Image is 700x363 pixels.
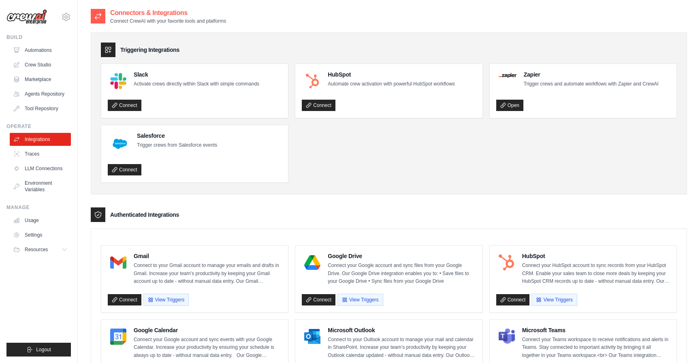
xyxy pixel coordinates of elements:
a: Tool Repository [10,102,71,115]
div: Operate [6,123,71,130]
p: Trigger crews and automate workflows with Zapier and CrewAI [524,80,659,88]
a: Open [496,100,523,111]
a: Settings [10,228,71,241]
a: Connect [108,164,141,175]
img: Salesforce Logo [110,134,130,154]
img: Google Drive Logo [304,254,320,271]
img: Slack Logo [110,73,126,89]
a: Automations [10,44,71,57]
p: Connect your Google account and sync events with your Google Calendar. Increase your productivity... [134,336,282,360]
a: Usage [10,214,71,227]
img: Google Calendar Logo [110,329,126,345]
h4: Slack [134,70,259,79]
a: Connect [496,294,530,305]
h4: HubSpot [522,252,670,260]
img: Logo [6,9,47,25]
img: Gmail Logo [110,254,126,271]
h4: Salesforce [137,132,217,140]
a: Connect [302,100,335,111]
img: Microsoft Teams Logo [499,329,515,345]
a: Connect [302,294,335,305]
img: HubSpot Logo [499,254,515,271]
button: View Triggers [337,294,383,306]
h3: Authenticated Integrations [110,211,179,219]
p: Automate crew activation with powerful HubSpot workflows [328,80,455,88]
a: Connect [108,294,141,305]
h4: Google Drive [328,252,476,260]
h4: HubSpot [328,70,455,79]
img: HubSpot Logo [304,73,320,89]
button: Logout [6,343,71,357]
p: Connect CrewAI with your favorite tools and platforms [110,18,226,24]
p: Connect your HubSpot account to sync records from your HubSpot CRM. Enable your sales team to clo... [522,262,670,286]
span: Resources [25,246,48,253]
p: Connect your Google account and sync files from your Google Drive. Our Google Drive integration e... [328,262,476,286]
p: Connect to your Gmail account to manage your emails and drafts in Gmail. Increase your team’s pro... [134,262,282,286]
p: Connect your Teams workspace to receive notifications and alerts in Teams. Stay connected to impo... [522,336,670,360]
img: Microsoft Outlook Logo [304,329,320,345]
h4: Gmail [134,252,282,260]
img: Zapier Logo [499,73,516,78]
button: Resources [10,243,71,256]
a: LLM Connections [10,162,71,175]
div: Build [6,34,71,41]
a: Crew Studio [10,58,71,71]
button: View Triggers [143,294,189,306]
a: Agents Repository [10,88,71,100]
a: Traces [10,147,71,160]
a: Integrations [10,133,71,146]
a: Marketplace [10,73,71,86]
h4: Microsoft Teams [522,326,670,334]
p: Activate crews directly within Slack with simple commands [134,80,259,88]
h3: Triggering Integrations [120,46,179,54]
div: Manage [6,204,71,211]
span: Logout [36,346,51,353]
p: Connect to your Outlook account to manage your mail and calendar in SharePoint. Increase your tea... [328,336,476,360]
h4: Microsoft Outlook [328,326,476,334]
a: Environment Variables [10,177,71,196]
h2: Connectors & Integrations [110,8,226,18]
p: Trigger crews from Salesforce events [137,141,217,149]
h4: Google Calendar [134,326,282,334]
a: Connect [108,100,141,111]
h4: Zapier [524,70,659,79]
button: View Triggers [531,294,577,306]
